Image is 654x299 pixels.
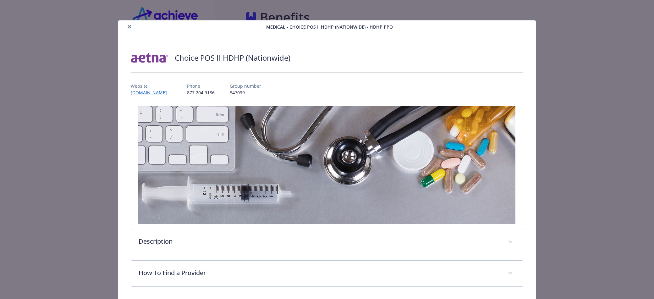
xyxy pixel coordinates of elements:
[230,89,261,96] p: 847099
[187,83,215,89] p: Phone
[131,83,172,89] p: Website
[131,90,172,96] a: [DOMAIN_NAME]
[230,83,261,89] p: Group number
[139,268,501,278] p: How To Find a Provider
[139,237,501,246] p: Description
[187,89,215,96] p: 877.204.9186
[131,48,168,67] img: Aetna Inc
[131,261,523,286] div: How To Find a Provider
[138,106,515,224] img: banner
[131,229,523,255] div: Description
[266,24,393,30] span: Medical - Choice POS II HDHP (Nationwide) - HDHP PPO
[175,53,290,63] h2: Choice POS II HDHP (Nationwide)
[126,23,133,30] button: close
